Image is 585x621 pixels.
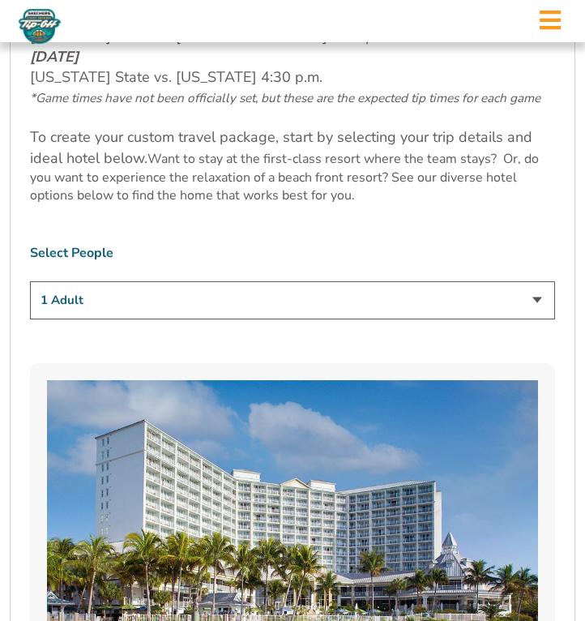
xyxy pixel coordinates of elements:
span: *Game times have not been officially set, but these are the expected tip times for each game [30,90,540,106]
span: [US_STATE] State vs. [GEOGRAPHIC_DATA] 1:00 p.m. [US_STATE] State vs. [US_STATE] 4:30 p.m. [30,6,540,107]
p: Want to stay at the first-class resort where the team stays? Or, do you want to experience the re... [30,127,555,204]
em: [DATE] [30,47,79,66]
label: Select People [30,244,555,262]
span: To create your custom travel package, start by selecting your trip details and ideal hotel below. [30,127,532,167]
img: Fort Myers Tip-Off [16,8,63,45]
